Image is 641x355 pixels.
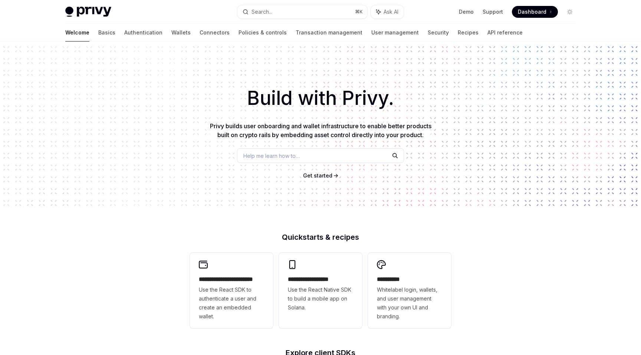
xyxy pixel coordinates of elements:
button: Search...⌘K [237,5,367,19]
a: Dashboard [512,6,558,18]
button: Toggle dark mode [564,6,576,18]
span: Whitelabel login, wallets, and user management with your own UI and branding. [377,285,442,321]
a: Connectors [200,24,230,42]
a: User management [371,24,419,42]
span: Use the React Native SDK to build a mobile app on Solana. [288,285,353,312]
div: Search... [252,7,272,16]
span: Privy builds user onboarding and wallet infrastructure to enable better products built on crypto ... [210,122,431,139]
a: **** *****Whitelabel login, wallets, and user management with your own UI and branding. [368,253,451,328]
span: Get started [303,172,332,179]
a: Policies & controls [239,24,287,42]
h2: Quickstarts & recipes [190,233,451,241]
a: Wallets [171,24,191,42]
a: Demo [459,8,474,16]
span: Dashboard [518,8,546,16]
a: Welcome [65,24,89,42]
a: Recipes [458,24,479,42]
h1: Build with Privy. [12,84,629,113]
span: Use the React SDK to authenticate a user and create an embedded wallet. [199,285,264,321]
span: Ask AI [384,8,398,16]
span: Help me learn how to… [243,152,300,160]
a: Authentication [124,24,162,42]
a: Basics [98,24,115,42]
a: **** **** **** ***Use the React Native SDK to build a mobile app on Solana. [279,253,362,328]
a: Support [483,8,503,16]
a: Get started [303,172,332,179]
span: ⌘ K [355,9,363,15]
img: light logo [65,7,111,17]
a: API reference [487,24,523,42]
a: Security [428,24,449,42]
button: Ask AI [371,5,404,19]
a: Transaction management [296,24,362,42]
